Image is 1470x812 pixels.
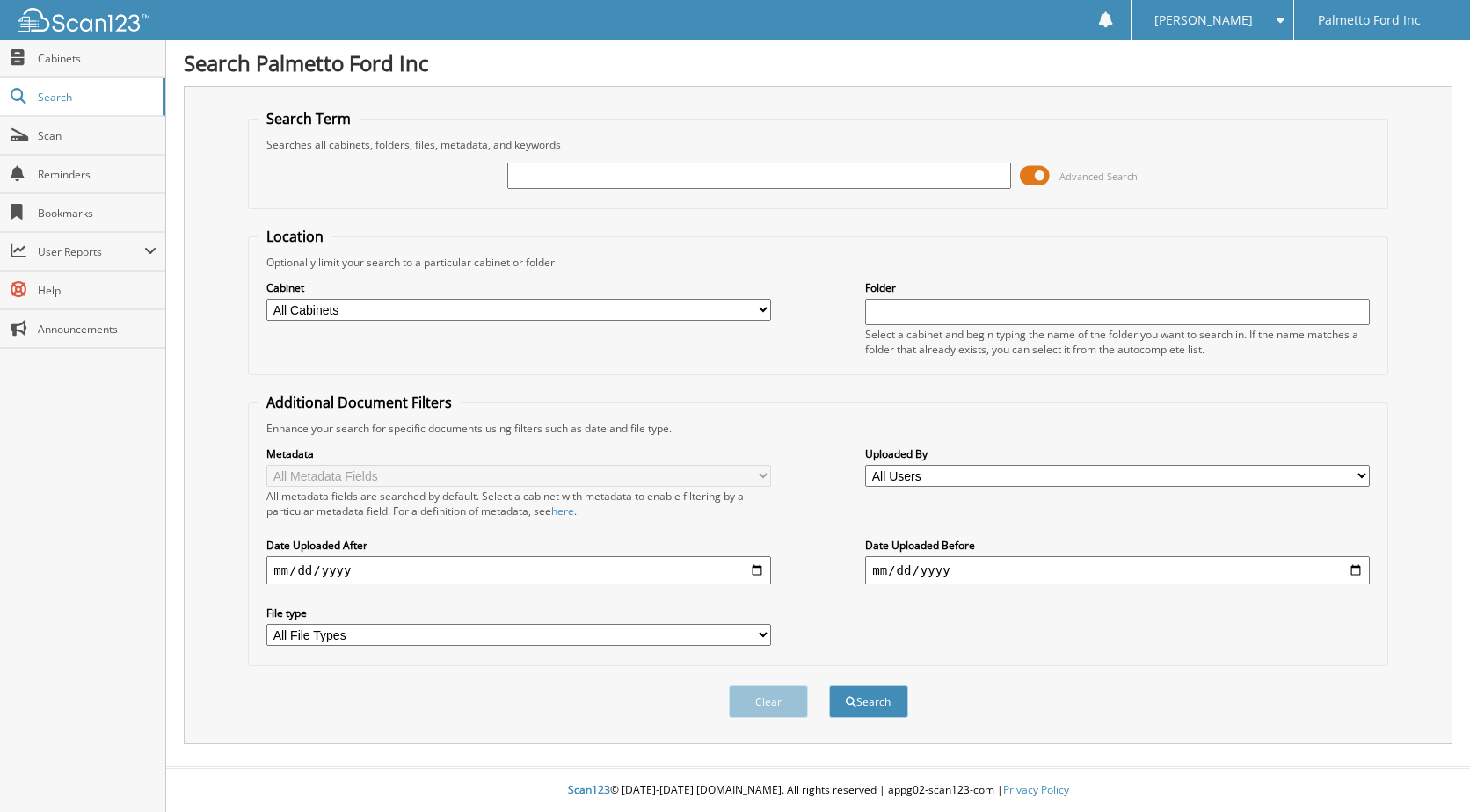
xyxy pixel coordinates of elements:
legend: Location [258,227,332,246]
div: Enhance your search for specific documents using filters such as date and file type. [258,421,1379,436]
span: Palmetto Ford Inc [1318,15,1421,25]
input: start [266,556,771,584]
img: scan123-logo-white.svg [18,8,149,32]
label: File type [266,605,771,620]
span: Advanced Search [1059,170,1138,183]
h1: Search Palmetto Ford Inc [184,48,1452,77]
input: end [865,556,1370,584]
span: Announcements [38,322,156,337]
div: © [DATE]-[DATE] [DOMAIN_NAME]. All rights reserved | appg02-scan123-com | [166,769,1470,812]
span: Cabinets [38,51,156,66]
span: Search [38,90,154,105]
label: Date Uploaded After [266,538,771,553]
div: All metadata fields are searched by default. Select a cabinet with metadata to enable filtering b... [266,489,771,518]
span: Bookmarks [38,206,156,221]
label: Cabinet [266,280,771,295]
span: Scan [38,128,156,143]
legend: Search Term [258,109,360,128]
button: Search [829,685,908,718]
button: Clear [729,685,808,718]
span: [PERSON_NAME] [1154,15,1253,25]
span: Reminders [38,167,156,182]
label: Metadata [266,446,771,461]
span: Help [38,283,156,298]
a: Privacy Policy [1003,782,1069,797]
label: Date Uploaded Before [865,538,1370,553]
span: User Reports [38,244,144,259]
div: Optionally limit your search to a particular cabinet or folder [258,255,1379,270]
label: Uploaded By [865,446,1370,461]
div: Searches all cabinets, folders, files, metadata, and keywords [258,137,1379,152]
div: Select a cabinet and begin typing the name of the folder you want to search in. If the name match... [865,327,1370,357]
label: Folder [865,280,1370,295]
legend: Additional Document Filters [258,393,461,412]
a: here [551,504,574,518]
span: Scan123 [568,782,610,797]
